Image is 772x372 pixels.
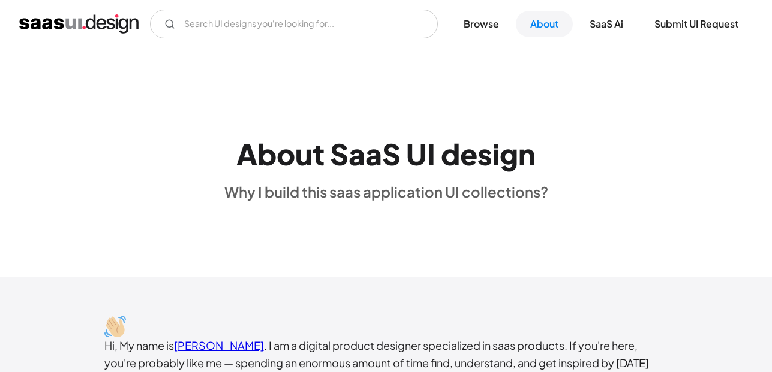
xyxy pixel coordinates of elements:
[150,10,438,38] form: Email Form
[224,183,548,201] div: Why I build this saas application UI collections?
[150,10,438,38] input: Search UI designs you're looking for...
[516,11,573,37] a: About
[640,11,753,37] a: Submit UI Request
[575,11,638,37] a: SaaS Ai
[449,11,513,37] a: Browse
[174,338,264,352] a: [PERSON_NAME]
[236,137,536,171] h1: About SaaS UI design
[19,14,139,34] a: home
